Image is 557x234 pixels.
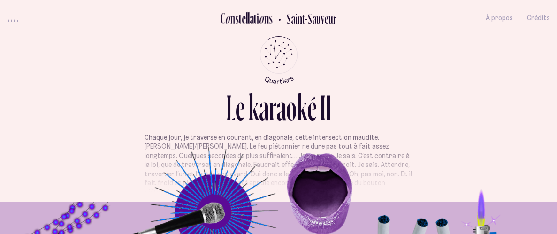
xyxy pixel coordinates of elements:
[254,11,257,26] div: t
[527,7,550,29] button: Crédits
[257,11,259,26] div: i
[286,89,297,126] div: o
[320,89,326,126] div: I
[486,14,513,22] span: À propos
[280,11,336,26] h2: Saint-Sauveur
[248,11,250,26] div: l
[269,11,273,26] div: s
[7,13,19,23] button: volume audio
[307,89,317,126] div: é
[225,11,230,26] div: o
[250,11,254,26] div: a
[251,36,306,84] button: Retour au menu principal
[145,133,412,197] p: Chaque jour, je traverse en courant, en diagonale, cette intersection maudite. [PERSON_NAME]/[PER...
[235,11,239,26] div: s
[259,89,269,126] div: a
[239,11,242,26] div: t
[276,89,286,126] div: a
[230,11,235,26] div: n
[297,89,307,126] div: k
[259,11,264,26] div: o
[246,11,248,26] div: l
[226,89,236,126] div: L
[486,7,513,29] button: À propos
[527,14,550,22] span: Crédits
[242,11,246,26] div: e
[221,11,225,26] div: C
[264,11,269,26] div: n
[273,10,336,26] button: Retour au Quartier
[248,89,259,126] div: k
[236,89,245,126] div: e
[326,89,331,126] div: I
[264,74,295,85] tspan: Quartiers
[269,89,276,126] div: r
